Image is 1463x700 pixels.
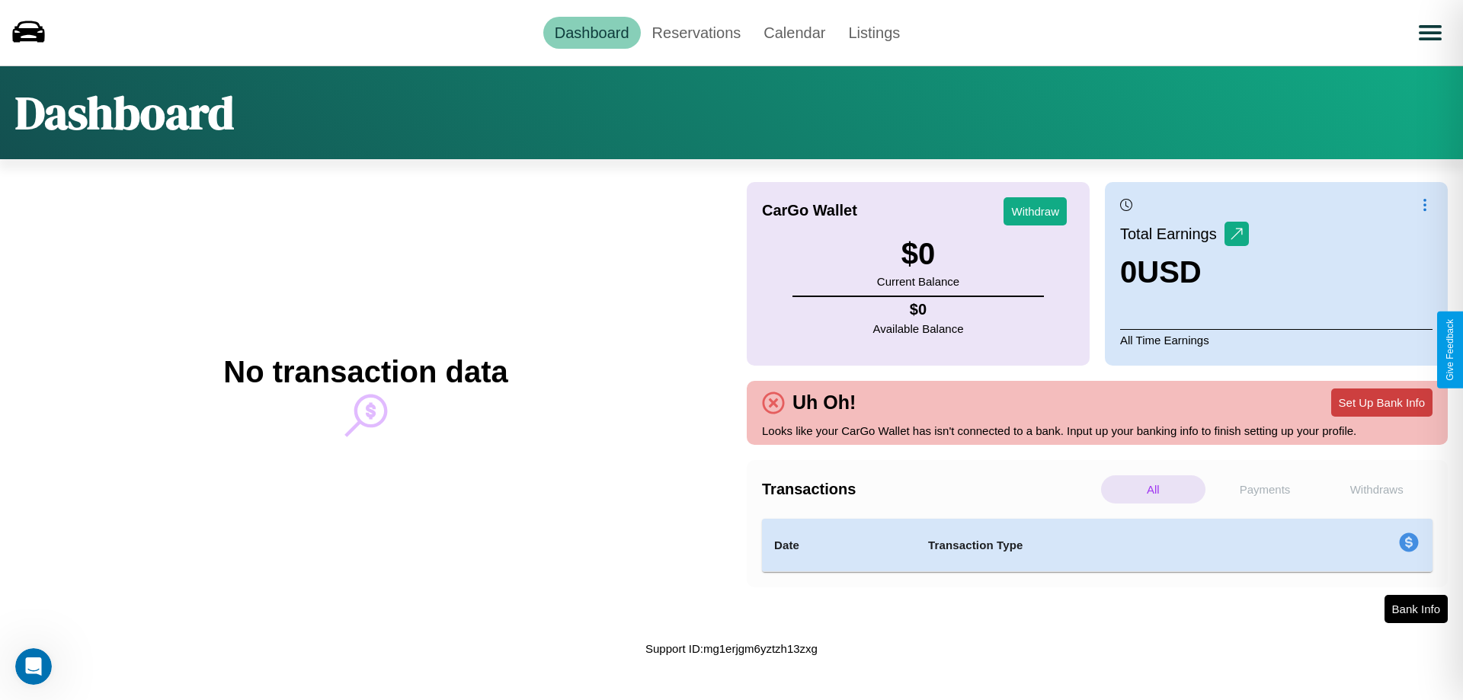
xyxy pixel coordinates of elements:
[543,17,641,49] a: Dashboard
[928,536,1274,555] h4: Transaction Type
[762,420,1433,441] p: Looks like your CarGo Wallet has isn't connected to a bank. Input up your banking info to finish ...
[1004,197,1067,225] button: Withdraw
[785,392,863,414] h4: Uh Oh!
[1120,329,1433,350] p: All Time Earnings
[1409,11,1452,54] button: Open menu
[1120,255,1249,289] h3: 0 USD
[762,202,857,219] h4: CarGo Wallet
[762,519,1433,572] table: simple table
[645,638,818,659] p: Support ID: mg1erjgm6yztzh13zxg
[877,237,959,271] h3: $ 0
[15,648,52,685] iframe: Intercom live chat
[873,301,964,318] h4: $ 0
[762,481,1097,498] h4: Transactions
[223,355,507,389] h2: No transaction data
[877,271,959,292] p: Current Balance
[1445,319,1455,381] div: Give Feedback
[1101,475,1205,503] p: All
[1120,220,1225,248] p: Total Earnings
[641,17,753,49] a: Reservations
[1331,388,1433,417] button: Set Up Bank Info
[774,536,904,555] h4: Date
[1213,475,1317,503] p: Payments
[873,318,964,339] p: Available Balance
[1385,595,1448,623] button: Bank Info
[1324,475,1429,503] p: Withdraws
[752,17,837,49] a: Calendar
[15,82,234,144] h1: Dashboard
[837,17,911,49] a: Listings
